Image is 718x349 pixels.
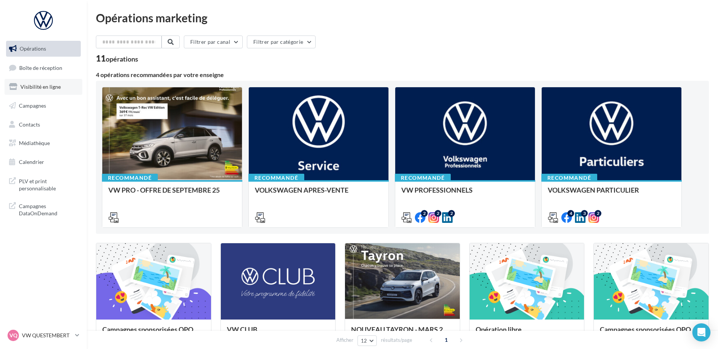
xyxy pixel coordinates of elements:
[541,174,597,182] div: Recommandé
[106,56,138,62] div: opérations
[336,337,353,344] span: Afficher
[5,135,82,151] a: Médiathèque
[5,198,82,220] a: Campagnes DataOnDemand
[5,98,82,114] a: Campagnes
[108,186,236,201] div: VW PRO - OFFRE DE SEPTEMBRE 25
[548,186,675,201] div: VOLKSWAGEN PARTICULIER
[22,332,72,339] p: VW QUESTEMBERT
[5,173,82,195] a: PLV et print personnalisable
[5,60,82,76] a: Boîte de réception
[19,176,78,192] span: PLV et print personnalisable
[102,326,205,341] div: Campagnes sponsorisées OPO Septembre
[567,210,574,217] div: 4
[102,174,158,182] div: Recommandé
[255,186,382,201] div: VOLKSWAGEN APRES-VENTE
[19,140,50,146] span: Médiathèque
[5,154,82,170] a: Calendrier
[184,36,243,48] button: Filtrer par canal
[96,54,138,63] div: 11
[20,83,61,90] span: Visibilité en ligne
[227,326,330,341] div: VW CLUB
[357,335,377,346] button: 12
[247,36,316,48] button: Filtrer par catégorie
[448,210,455,217] div: 2
[96,72,709,78] div: 4 opérations recommandées par votre enseigne
[5,117,82,133] a: Contacts
[476,326,578,341] div: Opération libre
[19,64,62,71] span: Boîte de réception
[581,210,588,217] div: 3
[19,121,40,127] span: Contacts
[692,323,710,341] div: Open Intercom Messenger
[248,174,304,182] div: Recommandé
[401,186,529,201] div: VW PROFESSIONNELS
[595,210,601,217] div: 2
[361,338,367,344] span: 12
[600,326,703,341] div: Campagnes sponsorisées OPO
[9,332,17,339] span: VQ
[421,210,428,217] div: 2
[434,210,441,217] div: 2
[6,328,81,343] a: VQ VW QUESTEMBERT
[381,337,412,344] span: résultats/page
[96,12,709,23] div: Opérations marketing
[5,41,82,57] a: Opérations
[20,45,46,52] span: Opérations
[19,159,44,165] span: Calendrier
[351,326,454,341] div: NOUVEAU TAYRON - MARS 2025
[5,79,82,95] a: Visibilité en ligne
[19,102,46,109] span: Campagnes
[440,334,452,346] span: 1
[395,174,451,182] div: Recommandé
[19,201,78,217] span: Campagnes DataOnDemand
